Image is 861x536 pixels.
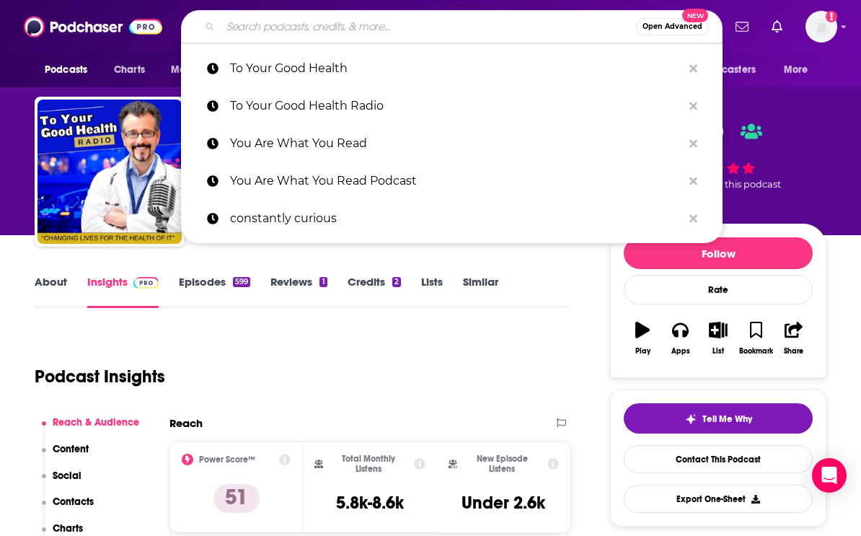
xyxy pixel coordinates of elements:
[392,277,401,287] div: 2
[624,485,813,513] button: Export One-Sheet
[230,125,682,162] p: You Are What You Read
[53,470,81,482] p: Social
[348,275,401,308] a: Credits2
[181,10,723,43] div: Search podcasts, credits, & more...
[336,492,404,514] h3: 5.8k-8.6k
[230,162,682,200] p: You Are What You Read Podcast
[624,275,813,304] div: Rate
[42,470,82,496] button: Social
[42,443,89,470] button: Content
[661,312,699,364] button: Apps
[643,23,702,30] span: Open Advanced
[270,275,327,308] a: Reviews1
[181,87,723,125] a: To Your Good Health Radio
[35,56,106,84] button: open menu
[114,60,145,80] span: Charts
[230,87,682,125] p: To Your Good Health Radio
[230,50,682,87] p: To Your Good Health
[682,9,708,22] span: New
[42,496,94,522] button: Contacts
[805,11,837,43] span: Logged in as alignPR
[636,18,709,35] button: Open AdvancedNew
[826,11,837,22] svg: Add a profile image
[319,277,327,287] div: 1
[213,484,260,513] p: 51
[774,56,826,84] button: open menu
[462,492,545,514] h3: Under 2.6k
[161,56,241,84] button: open menu
[230,200,682,237] p: constantly curious
[53,496,94,508] p: Contacts
[53,522,83,535] p: Charts
[37,100,182,244] img: To Your Good Health
[87,275,159,308] a: InsightsPodchaser Pro
[221,15,636,38] input: Search podcasts, credits, & more...
[766,14,788,39] a: Show notifications dropdown
[42,416,140,443] button: Reach & Audience
[181,162,723,200] a: You Are What You Read Podcast
[181,200,723,237] a: constantly curious
[35,275,67,308] a: About
[169,416,203,430] h2: Reach
[685,413,697,425] img: tell me why sparkle
[181,125,723,162] a: You Are What You Read
[105,56,154,84] a: Charts
[24,13,162,40] img: Podchaser - Follow, Share and Rate Podcasts
[199,454,255,465] h2: Power Score™
[133,277,159,289] img: Podchaser Pro
[697,179,781,190] span: rated this podcast
[53,416,139,429] p: Reach & Audience
[624,237,813,269] button: Follow
[784,347,803,356] div: Share
[730,14,754,39] a: Show notifications dropdown
[463,454,542,474] h2: New Episode Listens
[784,60,808,80] span: More
[624,445,813,473] a: Contact This Podcast
[181,50,723,87] a: To Your Good Health
[812,458,847,493] div: Open Intercom Messenger
[35,366,165,387] h1: Podcast Insights
[805,11,837,43] img: User Profile
[702,413,752,425] span: Tell Me Why
[179,275,250,308] a: Episodes599
[463,275,498,308] a: Similar
[699,312,737,364] button: List
[635,347,650,356] div: Play
[45,60,87,80] span: Podcasts
[737,312,774,364] button: Bookmark
[775,312,813,364] button: Share
[739,347,773,356] div: Bookmark
[171,60,222,80] span: Monitoring
[805,11,837,43] button: Show profile menu
[712,347,724,356] div: List
[53,443,89,455] p: Content
[421,275,443,308] a: Lists
[671,347,690,356] div: Apps
[624,403,813,434] button: tell me why sparkleTell Me Why
[233,277,250,287] div: 599
[677,56,777,84] button: open menu
[329,454,407,474] h2: Total Monthly Listens
[624,312,661,364] button: Play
